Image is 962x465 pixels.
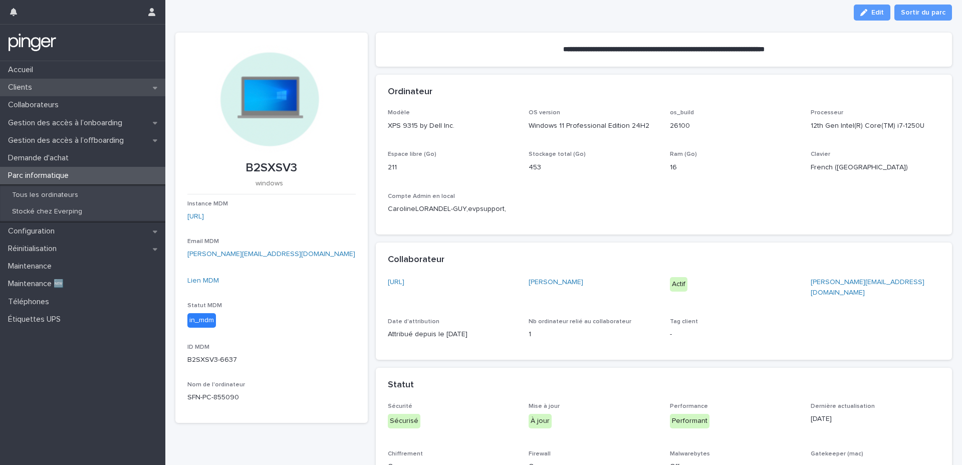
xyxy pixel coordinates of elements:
p: B2SXSV3 [187,161,356,175]
span: Instance MDM [187,201,228,207]
span: Nb ordinateur relié au collaborateur [529,319,631,325]
span: Date d'attribution [388,319,439,325]
p: French ([GEOGRAPHIC_DATA]) [811,162,940,173]
p: SFN-PC-855090 [187,392,356,403]
div: in_mdm [187,313,216,328]
p: - [670,329,799,340]
h2: Statut [388,380,414,391]
span: Tag client [670,319,698,325]
div: Sécurisé [388,414,420,428]
button: Sortir du parc [894,5,952,21]
p: 12th Gen Intel(R) Core(TM) i7-1250U [811,121,940,131]
button: Edit [854,5,890,21]
span: Mise à jour [529,403,560,409]
h2: Collaborateur [388,255,444,266]
span: Dernière actualisation [811,403,875,409]
span: Modèle [388,110,410,116]
p: CarolineLORANDEL-GUY,evpsupport, [388,204,517,214]
a: [PERSON_NAME][EMAIL_ADDRESS][DOMAIN_NAME] [187,251,355,258]
p: Demande d'achat [4,153,77,163]
span: Processeur [811,110,843,116]
p: 16 [670,162,799,173]
span: Nom de l'ordinateur [187,382,245,388]
span: Malwarebytes [670,451,710,457]
p: Windows 11 Professional Edition 24H2 [529,121,658,131]
span: ID MDM [187,344,209,350]
span: Chiffrement [388,451,423,457]
span: os_build [670,110,694,116]
p: Étiquettes UPS [4,315,69,324]
a: [PERSON_NAME] [529,277,583,288]
span: Sortir du parc [901,8,945,18]
span: Statut MDM [187,303,222,309]
p: Gestion des accès à l’onboarding [4,118,130,128]
p: B2SXSV3-6637 [187,355,356,365]
span: Compte Admin en local [388,193,455,199]
p: Configuration [4,226,63,236]
span: Edit [871,9,884,16]
p: 1 [529,329,658,340]
p: Maintenance 🆕 [4,279,72,289]
p: Collaborateurs [4,100,67,110]
div: À jour [529,414,552,428]
span: OS version [529,110,560,116]
div: Actif [670,277,687,292]
a: [URL] [388,277,404,288]
div: Performant [670,414,709,428]
p: 453 [529,162,658,173]
h2: Ordinateur [388,87,432,98]
span: Gatekeeper (mac) [811,451,863,457]
p: Tous les ordinateurs [4,191,86,199]
p: Stocké chez Everping [4,207,90,216]
p: Clients [4,83,40,92]
p: 211 [388,162,517,173]
a: [URL] [187,211,204,222]
p: windows [187,179,352,188]
p: Téléphones [4,297,57,307]
span: Clavier [811,151,830,157]
a: [PERSON_NAME][EMAIL_ADDRESS][DOMAIN_NAME] [811,279,924,296]
p: XPS 9315 by Dell Inc. [388,121,517,131]
span: Stockage total (Go) [529,151,586,157]
p: Attribué depuis le [DATE] [388,329,517,340]
span: Email MDM [187,239,219,245]
p: [DATE] [811,414,940,424]
a: Lien MDM [187,277,219,284]
span: Espace libre (Go) [388,151,436,157]
span: Performance [670,403,708,409]
p: Gestion des accès à l’offboarding [4,136,132,145]
p: 26100 [670,121,799,131]
span: Firewall [529,451,551,457]
span: Ram (Go) [670,151,697,157]
p: Réinitialisation [4,244,65,254]
p: Maintenance [4,262,60,271]
img: mTgBEunGTSyRkCgitkcU [8,33,57,53]
span: Sécurité [388,403,412,409]
p: Accueil [4,65,41,75]
p: Parc informatique [4,171,77,180]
